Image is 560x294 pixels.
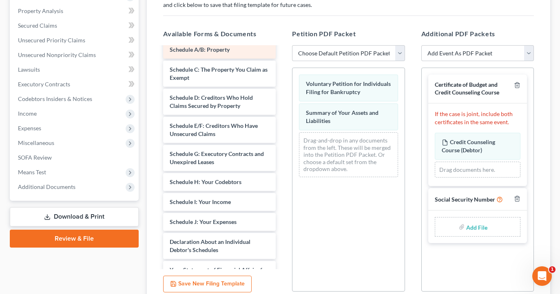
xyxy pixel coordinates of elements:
[18,22,57,29] span: Secured Claims
[549,266,556,273] span: 1
[170,122,258,137] span: Schedule E/F: Creditors Who Have Unsecured Claims
[292,30,356,37] span: Petition PDF Packet
[532,266,552,286] iframe: Intercom live chat
[18,183,75,190] span: Additional Documents
[18,66,40,73] span: Lawsuits
[170,94,253,109] span: Schedule D: Creditors Who Hold Claims Secured by Property
[163,29,276,39] h5: Available Forms & Documents
[11,62,139,77] a: Lawsuits
[18,37,85,44] span: Unsecured Priority Claims
[11,4,139,18] a: Property Analysis
[299,132,398,177] div: Drag-and-drop in any documents from the left. These will be merged into the Petition PDF Packet. ...
[18,169,46,176] span: Means Test
[435,110,520,126] p: If the case is joint, include both certificates in the same event.
[442,138,495,154] span: Credit Counseling Course (Debtor)
[11,48,139,62] a: Unsecured Nonpriority Claims
[11,150,139,165] a: SOFA Review
[18,95,92,102] span: Codebtors Insiders & Notices
[11,77,139,92] a: Executory Contracts
[170,266,268,281] span: Your Statement of Financial Affairs for Individuals Filing for Bankruptcy
[163,276,252,293] button: Save New Filing Template
[18,110,37,117] span: Income
[170,178,241,185] span: Schedule H: Your Codebtors
[170,198,231,205] span: Schedule I: Your Income
[421,29,534,39] h5: Additional PDF Packets
[18,7,63,14] span: Property Analysis
[170,238,250,253] span: Declaration About an Individual Debtor's Schedules
[435,196,495,203] span: Social Security Number
[10,207,139,226] a: Download & Print
[170,150,264,165] span: Schedule G: Executory Contracts and Unexpired Leases
[170,66,268,81] span: Schedule C: The Property You Claim as Exempt
[306,109,378,124] span: Summary of Your Assets and Liabilities
[18,125,41,132] span: Expenses
[11,18,139,33] a: Secured Claims
[18,139,54,146] span: Miscellaneous
[18,51,96,58] span: Unsecured Nonpriority Claims
[18,81,70,88] span: Executory Contracts
[10,230,139,248] a: Review & File
[306,80,391,95] span: Voluntary Petition for Individuals Filing for Bankruptcy
[435,81,499,96] span: Certificate of Budget and Credit Counseling Course
[170,46,230,53] span: Schedule A/B: Property
[170,218,237,225] span: Schedule J: Your Expenses
[18,154,52,161] span: SOFA Review
[435,162,520,178] div: Drag documents here.
[11,33,139,48] a: Unsecured Priority Claims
